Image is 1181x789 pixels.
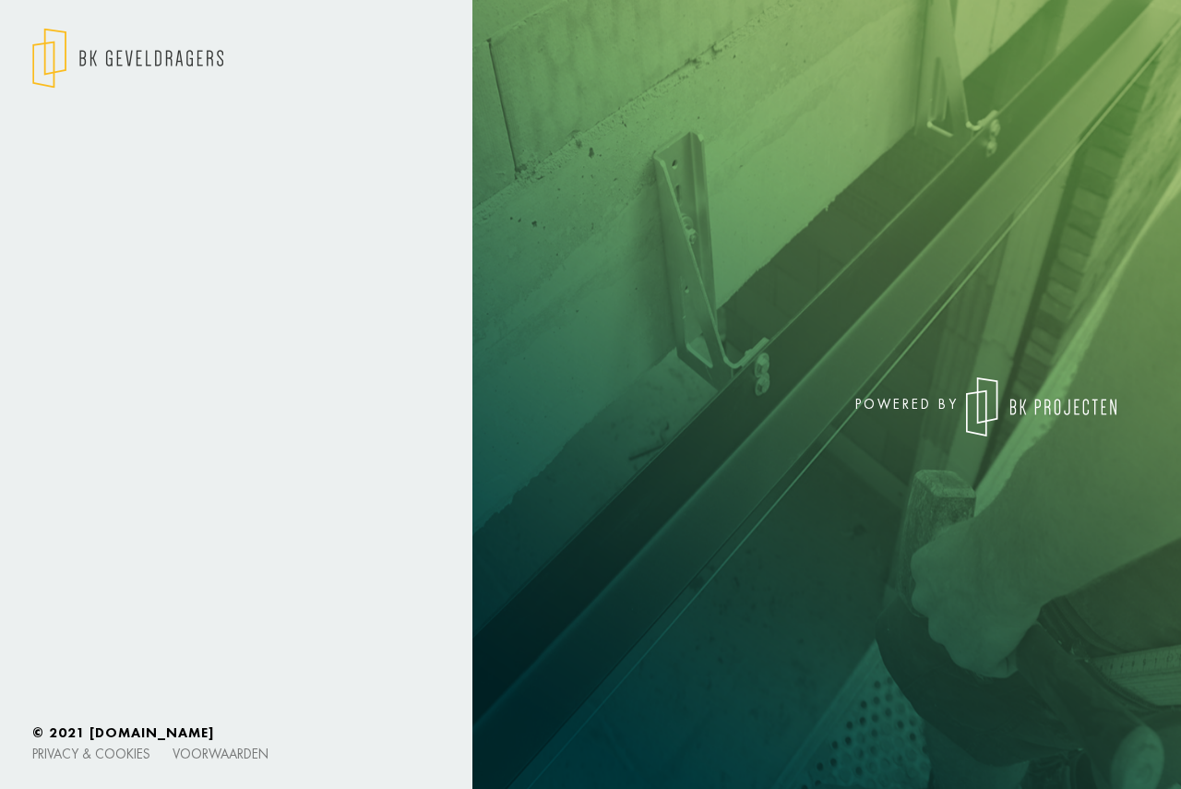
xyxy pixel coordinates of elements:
a: Voorwaarden [173,745,268,762]
div: powered by [604,377,1116,436]
h6: © 2021 [DOMAIN_NAME] [32,724,1149,741]
a: Privacy & cookies [32,745,150,762]
img: logo [966,377,1116,436]
img: logo [32,28,223,89]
